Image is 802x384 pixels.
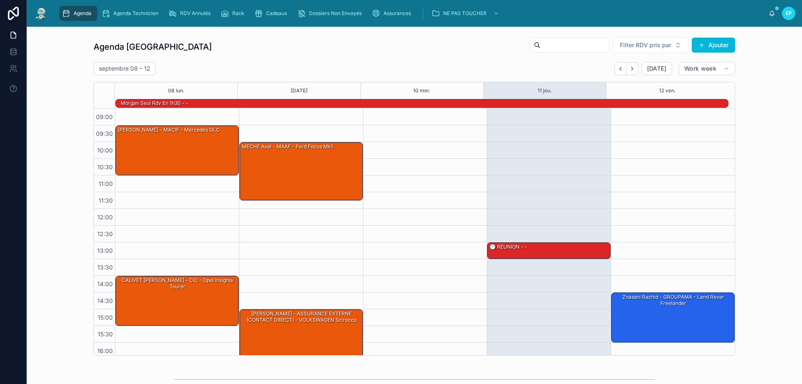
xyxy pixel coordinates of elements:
div: MECHE Axel - MAAF - Ford focus mk1 [241,143,334,150]
span: NE PAS TOUCHER [443,10,487,17]
span: 09:30 [94,130,115,137]
button: [DATE] [291,82,307,99]
span: Cadeaux [266,10,287,17]
div: Znassni Rachid - GROUPAMA - Land Rover freelander [613,293,734,307]
span: 13:00 [95,247,115,254]
span: 09:00 [94,113,115,120]
a: Agenda [59,6,97,21]
button: 10 mer. [413,82,431,99]
div: [PERSON_NAME] - ASSURANCE EXTERNE (CONTACT DIRECT) - VOLKSWAGEN Scirocco [240,310,363,359]
a: Cadeaux [252,6,293,21]
div: [PERSON_NAME] - MACIF - Mercedes GLC [117,126,221,134]
a: Rack [218,6,250,21]
span: Filter RDV pris par [620,41,671,49]
button: [DATE] [642,62,672,75]
button: 08 lun. [168,82,185,99]
span: 12:30 [95,230,115,237]
a: Dossiers Non Envoyés [295,6,368,21]
span: 15:00 [96,314,115,321]
span: 16:00 [95,347,115,354]
img: App logo [33,7,48,20]
button: 11 jeu. [538,82,552,99]
span: Agenda Technicien [113,10,158,17]
span: RDV Annulés [180,10,211,17]
span: 13:30 [95,264,115,271]
span: EP [786,10,792,17]
button: Next [627,62,638,75]
span: 11:00 [96,180,115,187]
span: 15:30 [96,331,115,338]
div: scrollable content [55,4,769,23]
button: Back [614,62,627,75]
div: CALIVET [PERSON_NAME] - CIC - opel insignia tourer [117,277,238,290]
span: [DATE] [647,65,667,72]
h2: septembre 08 – 12 [99,64,150,73]
button: Ajouter [692,38,735,53]
span: Assurances [383,10,411,17]
button: Work week [679,62,735,75]
div: 🕒 RÉUNION - - [487,243,610,259]
a: RDV Annulés [166,6,216,21]
span: 14:30 [95,297,115,304]
span: 14:00 [95,280,115,287]
button: Select Button [613,37,688,53]
div: Morgan seul rdv en 1h30 - - [120,99,189,107]
span: Work week [684,65,716,72]
div: 🕒 RÉUNION - - [489,243,528,251]
span: 11:30 [96,197,115,204]
div: Znassni Rachid - GROUPAMA - Land Rover freelander [612,293,734,342]
div: CALIVET [PERSON_NAME] - CIC - opel insignia tourer [116,276,239,326]
span: Rack [232,10,244,17]
button: 12 ven. [659,82,676,99]
span: 12:00 [95,214,115,221]
a: Assurances [369,6,417,21]
div: [PERSON_NAME] - MACIF - Mercedes GLC [116,126,239,175]
div: MECHE Axel - MAAF - Ford focus mk1 [240,142,363,200]
div: [PERSON_NAME] - ASSURANCE EXTERNE (CONTACT DIRECT) - VOLKSWAGEN Scirocco [241,310,362,324]
span: Agenda [74,10,91,17]
span: 10:00 [95,147,115,154]
span: Dossiers Non Envoyés [309,10,362,17]
h1: Agenda [GEOGRAPHIC_DATA] [94,41,212,53]
a: Agenda Technicien [99,6,164,21]
a: NE PAS TOUCHER [429,6,503,21]
span: 10:30 [95,163,115,170]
